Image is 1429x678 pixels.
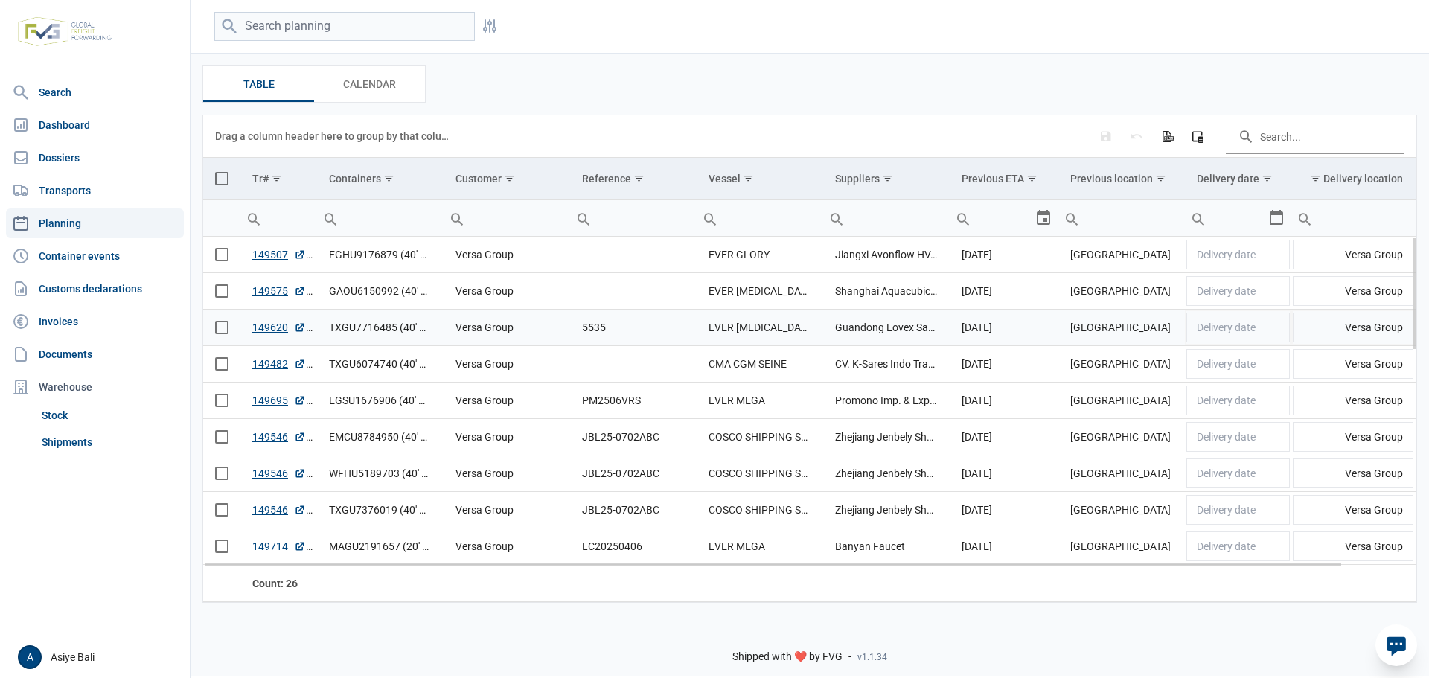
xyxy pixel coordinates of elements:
[317,200,344,236] div: Search box
[444,273,570,310] td: Versa Group
[252,576,305,591] div: Tr# Count: 26
[950,158,1058,200] td: Column Previous ETA
[1291,346,1415,383] td: Versa Group
[240,200,317,237] td: Filter cell
[950,237,1058,273] td: [DATE]
[1197,504,1256,516] span: Delivery date
[823,383,950,419] td: Promono Imp. & Exp. Co., Ltd.
[444,455,570,492] td: Versa Group
[570,455,697,492] td: JBL25-0702ABC
[823,200,850,236] div: Search box
[203,115,1416,602] div: Data grid with 26 rows and 11 columns
[1291,455,1415,492] td: Versa Group
[950,492,1058,528] td: [DATE]
[697,200,723,236] div: Search box
[252,466,306,481] a: 149546
[1197,322,1256,333] span: Delivery date
[6,372,184,402] div: Warehouse
[1185,200,1267,236] input: Filter cell
[1058,455,1185,492] td: [GEOGRAPHIC_DATA]
[444,158,570,200] td: Column Customer
[1267,200,1285,236] div: Select
[1291,419,1415,455] td: Versa Group
[18,645,42,669] div: A
[12,11,118,52] img: FVG - Global freight forwarding
[697,200,823,236] input: Filter cell
[1291,200,1318,236] div: Search box
[1310,173,1321,184] span: Show filter options for column 'Delivery location'
[215,430,228,444] div: Select row
[950,310,1058,346] td: [DATE]
[950,200,976,236] div: Search box
[343,75,396,93] span: Calendar
[823,273,950,310] td: Shanghai Aquacubic Sanitaryware Co., Ltd.
[215,124,454,148] div: Drag a column header here to group by that column
[1197,249,1256,260] span: Delivery date
[6,77,184,107] a: Search
[1197,540,1256,552] span: Delivery date
[962,173,1024,185] div: Previous ETA
[317,346,444,383] td: TXGU6074740 (40' HQ)
[570,158,697,200] td: Column Reference
[215,321,228,334] div: Select row
[1197,358,1256,370] span: Delivery date
[1291,528,1415,565] td: Versa Group
[36,402,184,429] a: Stock
[570,419,697,455] td: JBL25-0702ABC
[215,357,228,371] div: Select row
[697,528,823,565] td: EVER MEGA
[1197,173,1259,185] div: Delivery date
[317,383,444,419] td: EGSU1676906 (40' HQ)
[444,200,570,237] td: Filter cell
[6,307,184,336] a: Invoices
[1197,394,1256,406] span: Delivery date
[848,650,851,664] span: -
[329,173,381,185] div: Containers
[6,274,184,304] a: Customs declarations
[950,346,1058,383] td: [DATE]
[444,200,570,236] input: Filter cell
[570,200,697,236] input: Filter cell
[214,12,475,41] input: Search planning
[317,237,444,273] td: EGHU9176879 (40' HQ)
[823,237,950,273] td: Jiangxi Avonflow HVAC Tech. Co., Ltd.
[1291,273,1415,310] td: Versa Group
[252,284,306,298] a: 149575
[252,502,306,517] a: 149546
[6,143,184,173] a: Dossiers
[709,173,741,185] div: Vessel
[1058,310,1185,346] td: [GEOGRAPHIC_DATA]
[1291,237,1415,273] td: Versa Group
[1058,383,1185,419] td: [GEOGRAPHIC_DATA]
[1058,528,1185,565] td: [GEOGRAPHIC_DATA]
[950,419,1058,455] td: [DATE]
[215,394,228,407] div: Select row
[252,173,269,185] div: Tr#
[1226,118,1404,154] input: Search in the data grid
[697,273,823,310] td: EVER [MEDICAL_DATA]
[215,248,228,261] div: Select row
[252,539,306,554] a: 149714
[1197,285,1256,297] span: Delivery date
[697,200,823,237] td: Filter cell
[1184,123,1211,150] div: Column Chooser
[570,383,697,419] td: PM2506VRS
[823,419,950,455] td: Zhejiang Jenbely Shower
[504,173,515,184] span: Show filter options for column 'Customer'
[1185,158,1291,200] td: Column Delivery date
[823,158,950,200] td: Column Suppliers
[6,208,184,238] a: Planning
[215,284,228,298] div: Select row
[1058,237,1185,273] td: [GEOGRAPHIC_DATA]
[455,173,502,185] div: Customer
[882,173,893,184] span: Show filter options for column 'Suppliers'
[1058,419,1185,455] td: [GEOGRAPHIC_DATA]
[1185,200,1291,237] td: Filter cell
[697,492,823,528] td: COSCO SHIPPING SCORPIO
[1058,200,1185,237] td: Filter cell
[6,176,184,205] a: Transports
[1197,431,1256,443] span: Delivery date
[697,158,823,200] td: Column Vessel
[697,237,823,273] td: EVER GLORY
[444,237,570,273] td: Versa Group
